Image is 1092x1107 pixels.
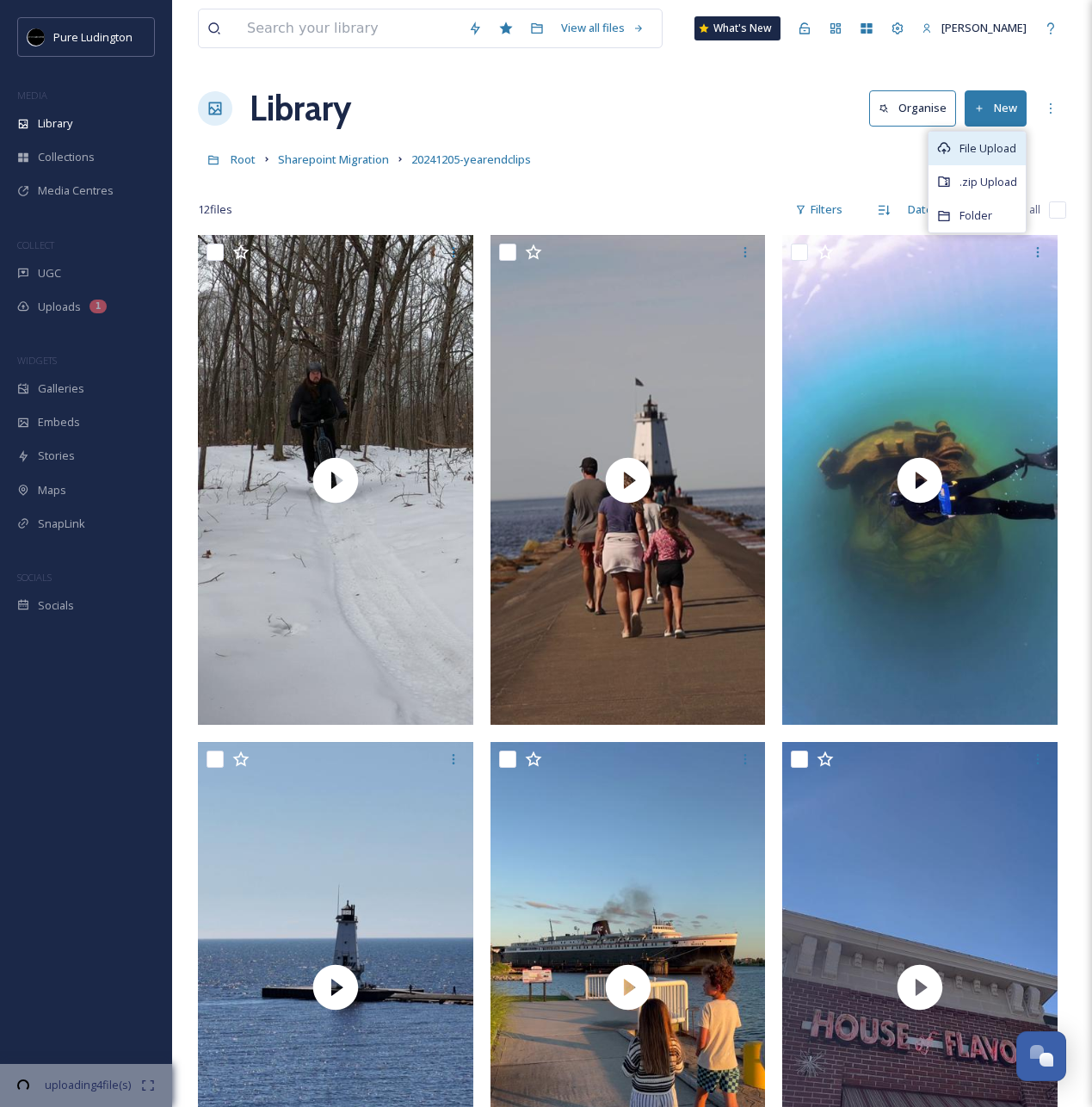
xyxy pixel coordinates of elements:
span: SnapLink [38,516,85,532]
span: Pure Ludington [53,29,133,45]
span: WIDGETS [17,354,57,367]
span: Uploads [38,299,81,315]
a: Root [231,149,256,170]
img: thumbnail [198,235,473,725]
a: [PERSON_NAME] [913,11,1035,45]
span: Socials [38,597,74,614]
span: .zip Upload [959,174,1017,190]
span: Library [38,115,72,132]
button: New [965,90,1027,126]
img: pureludingtonF-2.png [28,28,45,46]
img: thumbnail [490,235,766,725]
button: Open Chat [1016,1031,1066,1081]
span: MEDIA [17,89,47,102]
span: 12 file s [198,201,232,218]
span: Root [231,152,256,167]
span: uploading 4 file(s) [34,1077,141,1093]
span: File Upload [959,140,1016,157]
span: 20241205-yearendclips [411,152,531,167]
a: Library [250,83,351,134]
button: Organise [869,90,956,126]
a: Organise [869,90,965,126]
a: 20241205-yearendclips [411,149,531,170]
span: COLLECT [17,238,54,251]
span: Collections [38,149,95,165]
span: Stories [38,448,75,464]
img: thumbnail [782,235,1058,725]
input: Search your library [238,9,460,47]
span: Media Centres [38,182,114,199]
div: 1 [89,300,107,313]
a: What's New [694,16,780,40]
span: Maps [38,482,66,498]
span: Embeds [38,414,80,430]
div: Date Created [899,193,986,226]
span: Folder [959,207,992,224]
a: Sharepoint Migration [278,149,389,170]
a: View all files [552,11,653,45]
span: [PERSON_NAME] [941,20,1027,35]
span: Sharepoint Migration [278,152,389,167]
span: SOCIALS [17,571,52,584]
span: Galleries [38,380,84,397]
div: Filters [787,193,851,226]
span: UGC [38,265,61,281]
